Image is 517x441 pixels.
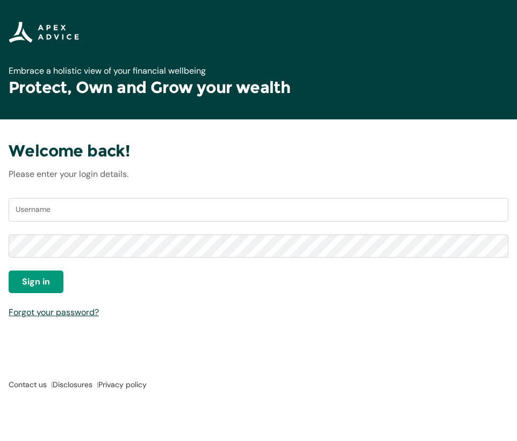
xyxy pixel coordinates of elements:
span: Sign in [22,275,50,288]
a: Disclosures [53,380,98,389]
a: Contact us [9,380,53,389]
h1: Protect, Own and Grow your wealth [9,77,508,98]
span: Embrace a holistic view of your financial wellbeing [9,65,206,76]
input: Username [9,198,508,222]
a: Privacy policy [98,380,147,389]
a: Forgot your password? [9,307,99,318]
p: Please enter your login details. [9,168,508,181]
button: Sign in [9,271,63,293]
img: Apex Advice Group [9,22,79,43]
h3: Welcome back! [9,141,508,161]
